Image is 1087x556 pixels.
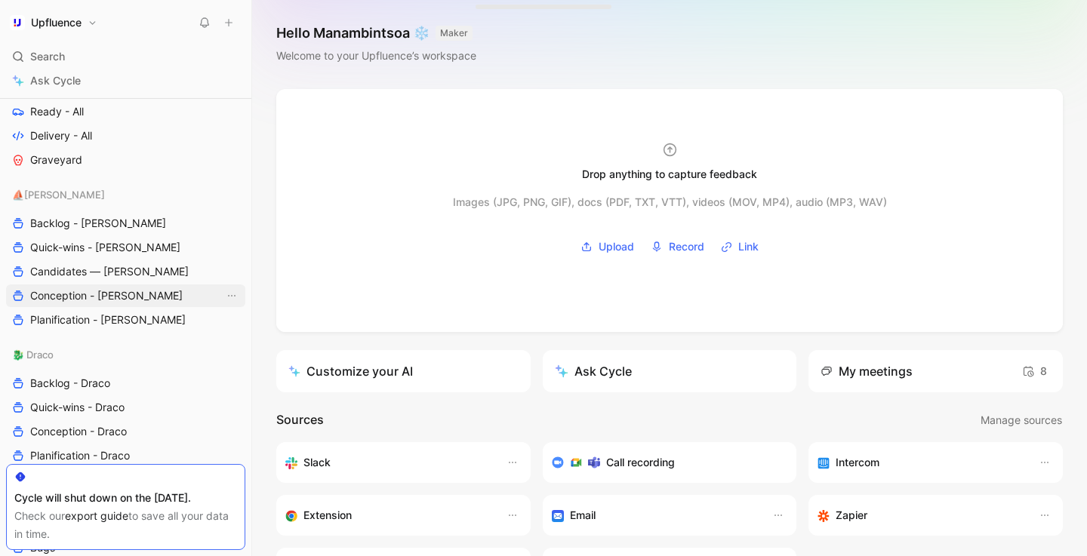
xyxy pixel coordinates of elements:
span: Quick-wins - [PERSON_NAME] [30,240,180,255]
a: Ready - All [6,100,245,123]
span: Conception - Draco [30,424,127,439]
a: Graveyard [6,149,245,171]
div: Search [6,45,245,68]
a: Quick-wins - [PERSON_NAME] [6,236,245,259]
div: Record & transcribe meetings from Zoom, Meet & Teams. [552,453,776,472]
button: Manage sources [980,410,1063,430]
a: Conception - [PERSON_NAME]View actions [6,284,245,307]
a: Planification - [PERSON_NAME] [6,309,245,331]
span: Conception - [PERSON_NAME] [30,288,183,303]
button: 8 [1018,359,1051,383]
a: Ask Cycle [6,69,245,92]
span: 8 [1022,362,1047,380]
a: Quick-wins - Draco [6,396,245,419]
div: Forward emails to your feedback inbox [552,506,758,524]
span: Quick-wins - Draco [30,400,125,415]
div: ⛵️[PERSON_NAME] [6,183,245,206]
h3: Call recording [606,453,675,472]
button: MAKER [436,26,473,41]
div: Welcome to your Upfluence’s workspace [276,47,476,65]
span: Search [30,48,65,66]
a: Backlog - [PERSON_NAME] [6,212,245,235]
div: Capture feedback from anywhere on the web [285,506,491,524]
div: Drop anything to capture feedback [582,165,757,183]
a: Conception - Draco [6,420,245,443]
h3: Slack [303,453,331,472]
img: Upfluence [10,15,25,30]
h3: Extension [303,506,352,524]
a: Candidates — [PERSON_NAME] [6,260,245,283]
div: My meetings [821,362,913,380]
span: 🐉 Draco [12,347,54,362]
button: Link [716,235,764,258]
div: Ask Cycle [555,362,632,380]
h2: Sources [276,410,324,430]
span: Planification - Draco [30,448,130,463]
span: Backlog - [PERSON_NAME] [30,216,166,231]
button: Record [645,235,710,258]
a: Customize your AI [276,350,531,392]
div: Check our to save all your data in time. [14,507,237,543]
span: Candidates — [PERSON_NAME] [30,264,189,279]
div: Sync your customers, send feedback and get updates in Slack [285,453,491,472]
span: Backlog - Draco [30,376,110,391]
div: Capture feedback from thousands of sources with Zapier (survey results, recordings, sheets, etc). [818,506,1024,524]
span: Planification - [PERSON_NAME] [30,312,186,327]
h1: Upfluence [31,16,82,29]
span: Record [669,238,704,256]
button: View actions [224,288,239,303]
div: Images (JPG, PNG, GIF), docs (PDF, TXT, VTT), videos (MOV, MP4), audio (MP3, WAV) [453,193,887,211]
div: Customize your AI [288,362,413,380]
h3: Zapier [836,506,867,524]
span: ⛵️[PERSON_NAME] [12,187,105,202]
span: Ready - All [30,104,84,119]
a: Planification - Draco [6,444,245,467]
button: UpfluenceUpfluence [6,12,101,33]
div: Cycle will shut down on the [DATE]. [14,489,237,507]
span: Delivery - All [30,128,92,143]
h1: Hello Manambintsoa ❄️ [276,24,476,42]
span: Link [738,238,759,256]
span: Ask Cycle [30,72,81,90]
a: Delivery - All [6,124,245,147]
button: Ask Cycle [543,350,797,392]
h3: Email [570,506,596,524]
h3: Intercom [836,453,879,472]
span: Upload [599,238,634,256]
div: 🐉 DracoBacklog - DracoQuick-wins - DracoConception - DracoPlanification - Draco [6,343,245,467]
div: 🐉 Draco [6,343,245,366]
span: Manage sources [981,411,1062,429]
div: Sync your customers, send feedback and get updates in Intercom [818,453,1024,472]
button: Upload [575,235,639,258]
a: export guide [65,509,128,522]
a: Backlog - Draco [6,372,245,395]
span: Graveyard [30,152,82,167]
div: ⛵️[PERSON_NAME]Backlog - [PERSON_NAME]Quick-wins - [PERSON_NAME]Candidates — [PERSON_NAME]Concept... [6,183,245,331]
